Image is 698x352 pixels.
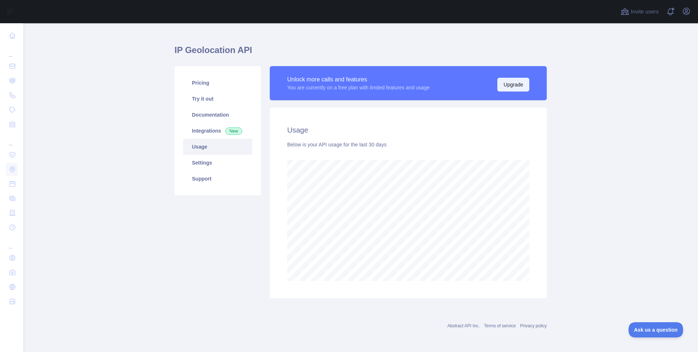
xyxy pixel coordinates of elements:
a: Terms of service [484,323,516,328]
a: Privacy policy [520,323,547,328]
a: Integrations New [183,123,252,139]
h1: IP Geolocation API [174,44,547,62]
iframe: Toggle Customer Support [629,322,683,337]
div: ... [6,132,17,147]
a: Pricing [183,75,252,91]
div: ... [6,235,17,250]
a: Support [183,171,252,187]
a: Documentation [183,107,252,123]
div: You are currently on a free plan with limited features and usage [287,84,430,91]
a: Abstract API Inc. [448,323,480,328]
h2: Usage [287,125,529,135]
button: Upgrade [497,78,529,92]
div: Unlock more calls and features [287,75,430,84]
div: ... [6,44,17,58]
div: Below is your API usage for the last 30 days [287,141,529,148]
button: Invite users [619,6,660,17]
a: Settings [183,155,252,171]
a: Try it out [183,91,252,107]
a: Usage [183,139,252,155]
span: New [225,128,242,135]
span: Invite users [631,8,659,16]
